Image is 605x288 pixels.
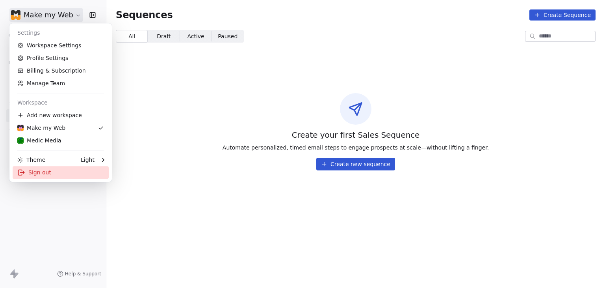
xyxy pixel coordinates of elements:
[17,124,65,132] div: Make my Web
[13,77,109,90] a: Manage Team
[81,156,95,164] div: Light
[13,39,109,52] a: Workspace Settings
[17,137,24,144] img: Logoicon.png
[13,26,109,39] div: Settings
[17,156,45,164] div: Theme
[13,64,109,77] a: Billing & Subscription
[17,137,61,144] div: Medic Media
[17,125,24,131] img: favicon-orng.png
[13,52,109,64] a: Profile Settings
[13,96,109,109] div: Workspace
[13,109,109,122] div: Add new workspace
[13,166,109,179] div: Sign out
